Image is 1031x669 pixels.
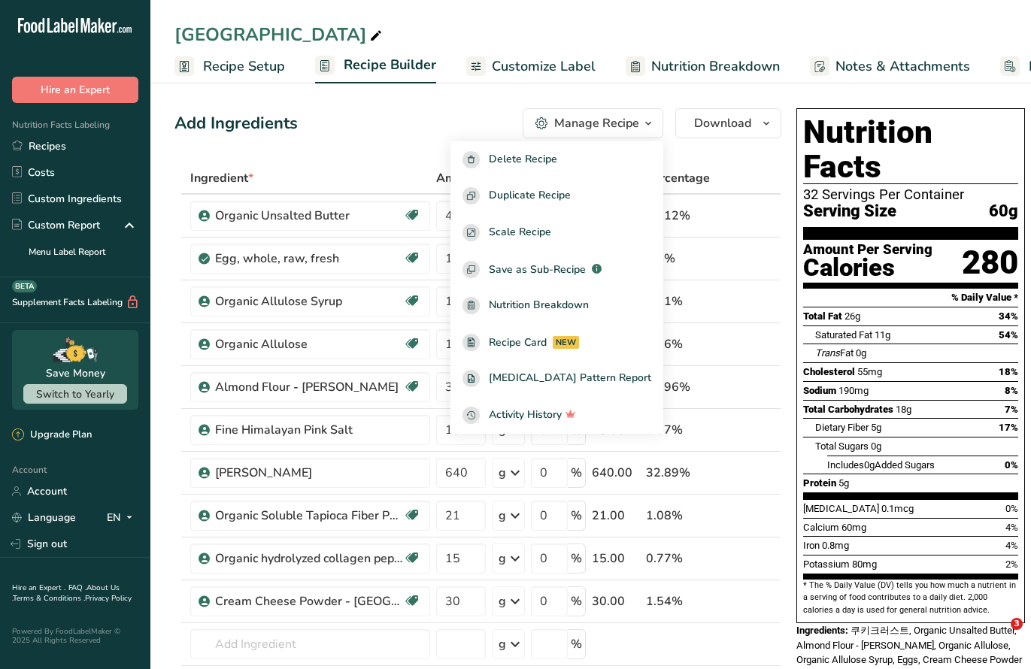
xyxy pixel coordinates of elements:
i: Trans [815,347,840,359]
span: Amount [436,169,486,187]
span: 0g [871,440,881,452]
div: 32.89% [646,464,710,482]
span: Switch to Yearly [36,387,114,401]
div: EN [107,509,138,527]
span: 4% [1005,540,1018,551]
div: Organic Unsalted Butter [215,207,403,225]
input: Add Ingredient [190,629,430,659]
span: 34% [999,310,1018,322]
span: Cholesterol [803,366,855,377]
div: Egg, whole, raw, fresh [215,250,403,268]
span: 3 [1011,618,1023,630]
span: Iron [803,540,820,551]
span: Saturated Fat [815,329,872,341]
a: [MEDICAL_DATA] Pattern Report [450,361,663,398]
a: Customize Label [466,50,596,83]
span: 11g [875,329,890,341]
button: Download [675,108,781,138]
div: 1.54% [646,592,710,610]
span: Notes & Attachments [835,56,970,77]
span: 2% [1005,559,1018,570]
span: 7% [1005,404,1018,415]
span: 17% [999,422,1018,433]
button: Switch to Yearly [23,384,127,404]
span: Potassium [803,559,850,570]
div: Powered By FoodLabelMaker © 2025 All Rights Reserved [12,627,138,645]
a: Nutrition Breakdown [626,50,780,83]
span: 190mg [838,385,869,396]
span: 4% [1005,522,1018,533]
span: 26g [845,310,860,322]
span: 0% [1005,503,1018,514]
span: Activity History [489,407,562,424]
div: 0.77% [646,549,710,568]
div: Manage Recipe [554,114,639,132]
button: Manage Recipe [523,108,663,138]
span: Duplicate Recipe [489,187,571,204]
div: g [499,507,506,525]
div: Save Money [46,365,105,381]
div: Organic Soluble Tapioca Fiber Powder [215,507,403,525]
div: 5.4% [646,250,710,268]
div: Almond Flour - [PERSON_NAME] [215,378,403,396]
button: Duplicate Recipe [450,178,663,215]
div: 7.81% [646,292,710,310]
div: 23.12% [646,207,710,225]
span: Includes Added Sugars [827,459,935,471]
div: Fine Himalayan Pink Salt [215,421,403,439]
iframe: Intercom live chat [980,618,1016,654]
div: 640.00 [592,464,640,482]
button: Activity History [450,397,663,434]
button: Delete Recipe [450,141,663,178]
span: 0g [856,347,866,359]
span: 0.8mg [822,540,849,551]
div: 21.00 [592,507,640,525]
section: % Daily Value * [803,289,1018,307]
div: g [499,635,506,653]
span: 5g [838,477,849,489]
span: Total Sugars [815,440,869,452]
span: 60mg [841,522,866,533]
span: Save as Sub-Recipe [489,262,586,277]
div: Cream Cheese Powder - [GEOGRAPHIC_DATA] [215,592,403,610]
div: 1.08% [646,507,710,525]
a: Privacy Policy [85,593,132,604]
span: 80mg [852,559,877,570]
div: BETA [12,280,37,292]
div: g [499,464,506,482]
span: Recipe Setup [203,56,285,77]
span: Calcium [803,522,839,533]
div: Organic Allulose Syrup [215,292,403,310]
span: Nutrition Breakdown [651,56,780,77]
span: 0.1mcg [881,503,914,514]
div: Amount Per Serving [803,243,932,257]
div: Organic Allulose [215,335,403,353]
a: Recipe Setup [174,50,285,83]
div: 0.67% [646,421,710,439]
span: Protein [803,477,836,489]
span: Delete Recipe [489,151,557,168]
div: 9.76% [646,335,710,353]
span: 54% [999,329,1018,341]
a: Language [12,504,76,531]
a: Recipe Builder [315,48,436,84]
span: 0% [1005,459,1018,471]
span: Total Fat [803,310,842,322]
span: 18g [896,404,911,415]
a: FAQ . [68,583,86,593]
div: NEW [553,336,579,349]
span: Download [694,114,751,132]
a: About Us . [12,583,120,604]
span: Serving Size [803,202,896,221]
span: Fat [815,347,854,359]
a: Notes & Attachments [810,50,970,83]
div: Custom Report [12,217,100,233]
a: Hire an Expert . [12,583,65,593]
span: [MEDICAL_DATA] Pattern Report [489,370,651,387]
span: Dietary Fiber [815,422,869,433]
button: Hire an Expert [12,77,138,103]
div: 32 Servings Per Container [803,187,1018,202]
div: [PERSON_NAME] [215,464,403,482]
div: Upgrade Plan [12,428,92,443]
div: g [499,549,506,568]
